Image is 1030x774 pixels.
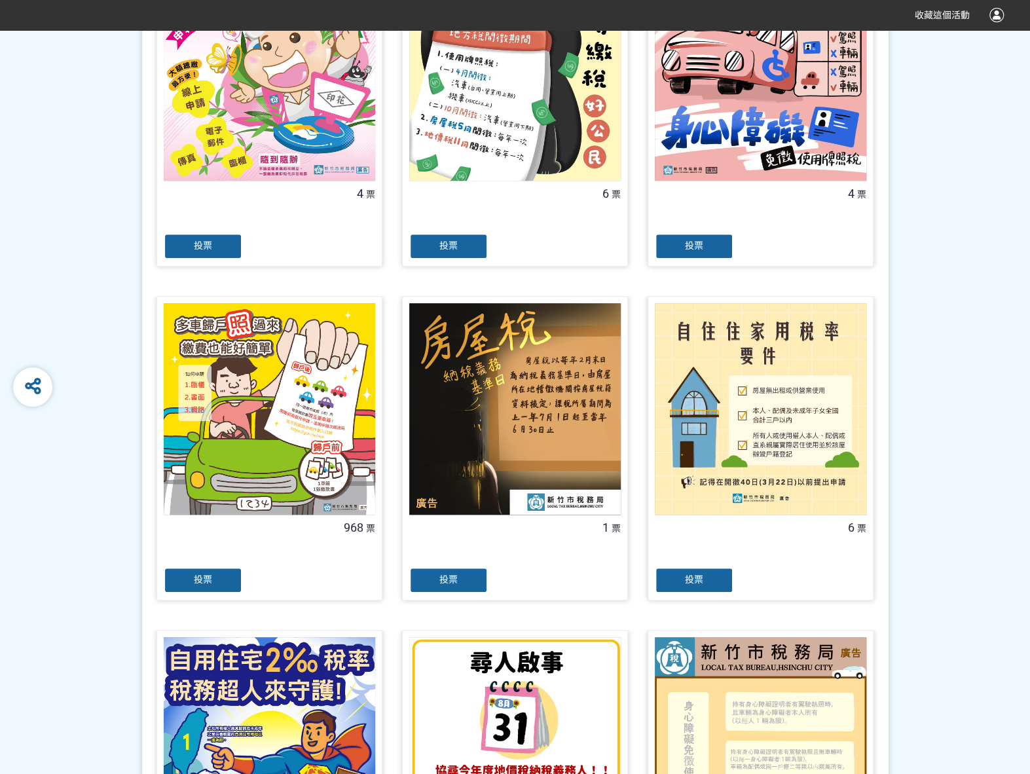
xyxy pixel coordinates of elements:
span: 收藏這個活動 [915,10,970,20]
span: 投票 [685,574,703,585]
span: 4 [848,187,855,200]
span: 票 [366,189,375,200]
a: 6票投票 [648,296,874,600]
span: 1 [602,521,609,534]
span: 票 [366,523,375,534]
span: 投票 [439,240,458,251]
span: 票 [612,523,621,534]
span: 投票 [685,240,703,251]
span: 6 [848,521,855,534]
a: 1票投票 [402,296,628,600]
a: 968票投票 [156,296,382,600]
span: 票 [857,189,866,200]
span: 票 [612,189,621,200]
span: 投票 [194,574,212,585]
span: 投票 [194,240,212,251]
span: 4 [357,187,363,200]
span: 票 [857,523,866,534]
span: 968 [344,521,363,534]
span: 6 [602,187,609,200]
span: 投票 [439,574,458,585]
